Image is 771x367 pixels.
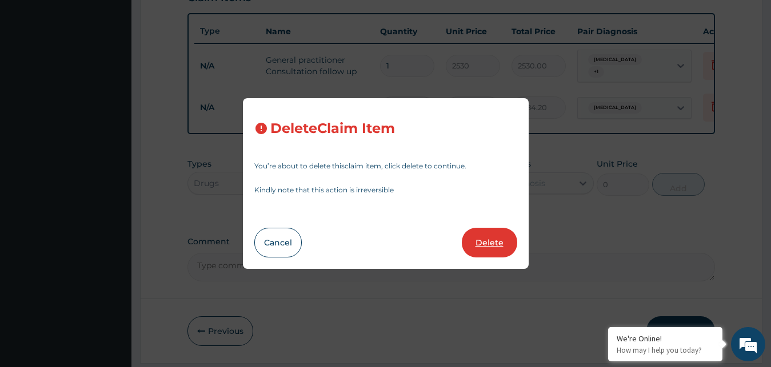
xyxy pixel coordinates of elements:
p: Kindly note that this action is irreversible [254,187,517,193]
p: How may I help you today? [617,345,714,355]
button: Cancel [254,228,302,257]
span: We're online! [66,111,158,226]
textarea: Type your message and hit 'Enter' [6,245,218,285]
h3: Delete Claim Item [270,121,395,136]
img: d_794563401_company_1708531726252_794563401 [21,57,46,86]
button: Delete [462,228,517,257]
div: Chat with us now [59,64,192,79]
div: Minimize live chat window [187,6,215,33]
p: You’re about to delete this claim item , click delete to continue. [254,163,517,170]
div: We're Online! [617,333,714,344]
